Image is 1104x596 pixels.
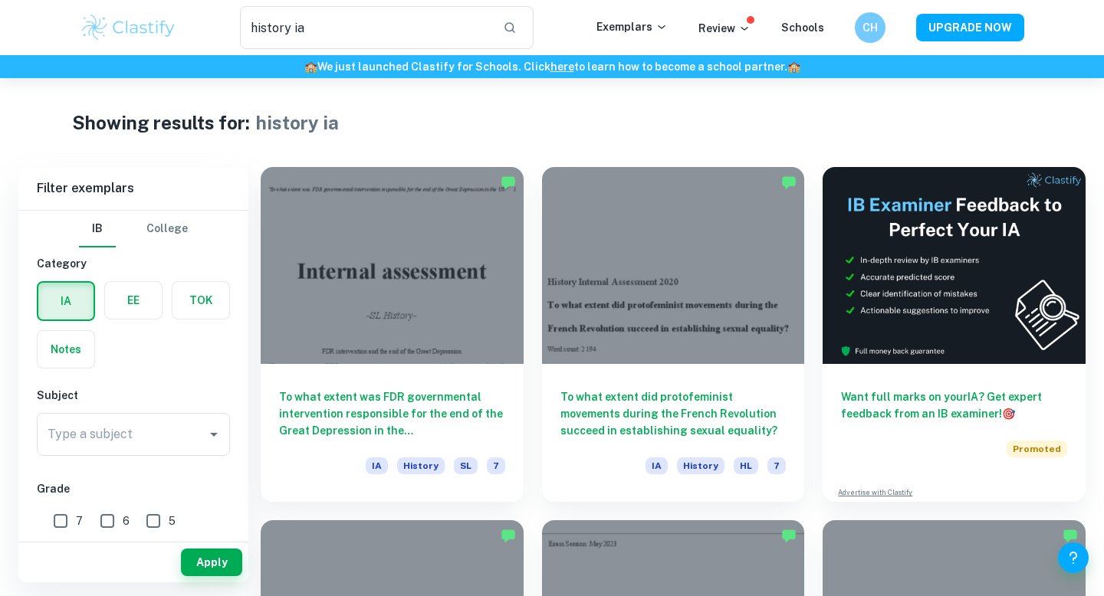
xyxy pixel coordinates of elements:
button: College [146,211,188,247]
span: IA [366,457,388,474]
button: Help and Feedback [1058,542,1089,573]
button: EE [105,282,162,319]
button: UPGRADE NOW [916,14,1024,41]
img: Marked [781,175,797,190]
span: Promoted [1007,440,1067,457]
span: 🏫 [304,61,317,73]
h1: history ia [256,109,339,136]
span: 🏫 [787,61,800,73]
h6: Category [37,255,230,272]
span: 7 [487,457,505,474]
span: History [677,457,724,474]
button: Apply [181,549,242,576]
a: Advertise with Clastify [838,487,912,498]
img: Marked [1063,528,1078,543]
h6: To what extent did protofeminist movements during the French Revolution succeed in establishing s... [560,388,787,439]
span: HL [734,457,758,474]
h6: Grade [37,480,230,497]
button: Notes [38,331,94,368]
a: here [550,61,574,73]
h6: To what extent was FDR governmental intervention responsible for the end of the Great Depression ... [279,388,505,439]
h1: Showing results for: [72,109,250,136]
h6: Subject [37,387,230,404]
img: Marked [501,175,516,190]
h6: We just launched Clastify for Schools. Click to learn how to become a school partner. [3,58,1101,75]
a: Schools [781,21,824,34]
h6: CH [862,19,879,36]
span: 7 [76,512,83,529]
h6: Filter exemplars [18,167,248,210]
span: 7 [767,457,786,474]
span: History [397,457,445,474]
span: 5 [169,512,176,529]
a: To what extent was FDR governmental intervention responsible for the end of the Great Depression ... [261,167,524,502]
button: IB [79,211,116,247]
h6: Want full marks on your IA ? Get expert feedback from an IB examiner! [841,388,1067,422]
button: IA [38,283,94,319]
input: Search for any exemplars... [240,6,491,49]
a: Want full marks on yourIA? Get expert feedback from an IB examiner!PromotedAdvertise with Clastify [823,167,1086,502]
img: Marked [501,528,516,543]
p: Exemplars [596,18,668,35]
span: IA [646,457,668,474]
span: 🎯 [1002,408,1015,420]
div: Filter type choice [79,211,188,247]
button: Open [203,424,225,445]
a: To what extent did protofeminist movements during the French Revolution succeed in establishing s... [542,167,805,502]
button: TOK [172,282,229,319]
img: Thumbnail [823,167,1086,364]
img: Marked [781,528,797,543]
img: Clastify logo [80,12,177,43]
p: Review [698,20,751,37]
span: 6 [123,512,130,529]
span: SL [454,457,478,474]
button: CH [855,12,886,43]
